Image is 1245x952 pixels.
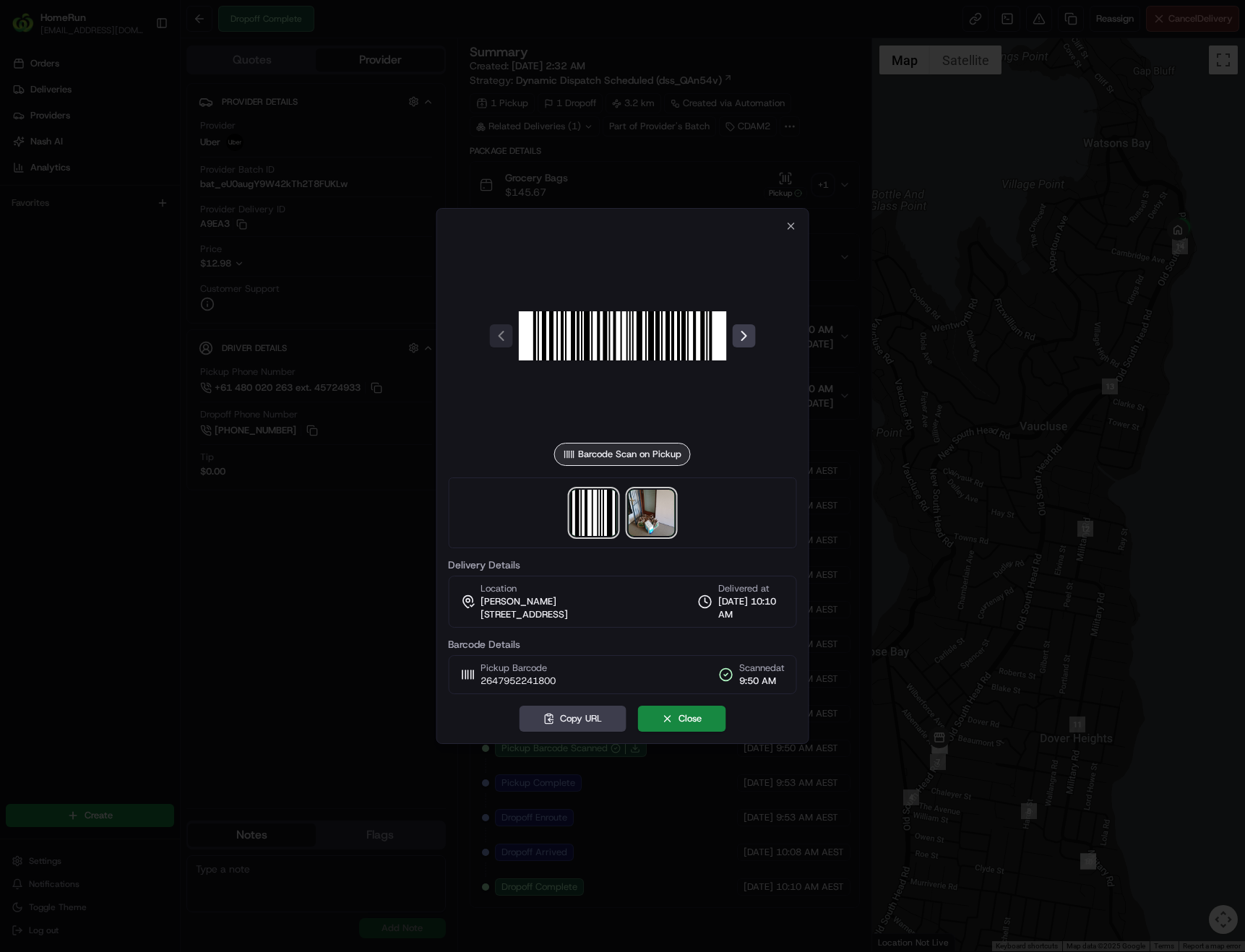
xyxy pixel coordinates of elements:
[481,675,556,688] span: 2647952241800
[739,662,785,675] span: Scanned at
[628,490,674,536] img: photo_proof_of_delivery image
[448,560,797,570] label: Delivery Details
[637,706,725,732] button: Close
[448,639,797,649] label: Barcode Details
[718,595,785,621] span: [DATE] 10:10 AM
[518,232,726,440] img: barcode_scan_on_pickup image
[481,608,568,621] span: [STREET_ADDRESS]
[718,582,785,595] span: Delivered at
[570,490,616,536] img: barcode_scan_on_pickup image
[519,706,626,732] button: Copy URL
[481,662,556,675] span: Pickup Barcode
[481,582,517,595] span: Location
[739,675,785,688] span: 9:50 AM
[481,595,556,608] span: [PERSON_NAME]
[554,443,691,466] div: Barcode Scan on Pickup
